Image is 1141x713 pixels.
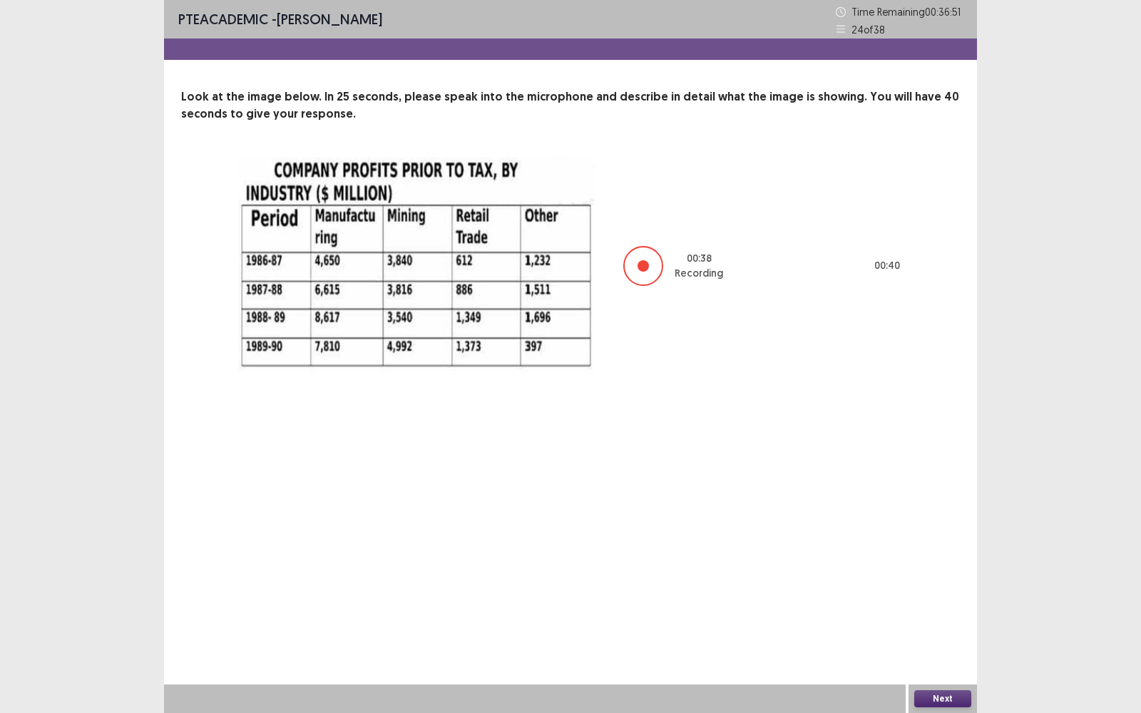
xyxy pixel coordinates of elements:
p: 00 : 40 [874,258,900,273]
p: 00 : 38 [687,251,712,266]
p: Look at the image below. In 25 seconds, please speak into the microphone and describe in detail w... [181,88,960,123]
button: Next [914,690,971,707]
p: Time Remaining 00 : 36 : 51 [851,4,963,19]
img: image-description [238,157,595,374]
p: - [PERSON_NAME] [178,9,382,30]
span: PTE academic [178,10,268,28]
p: 24 of 38 [851,22,885,37]
p: Recording [675,266,723,281]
